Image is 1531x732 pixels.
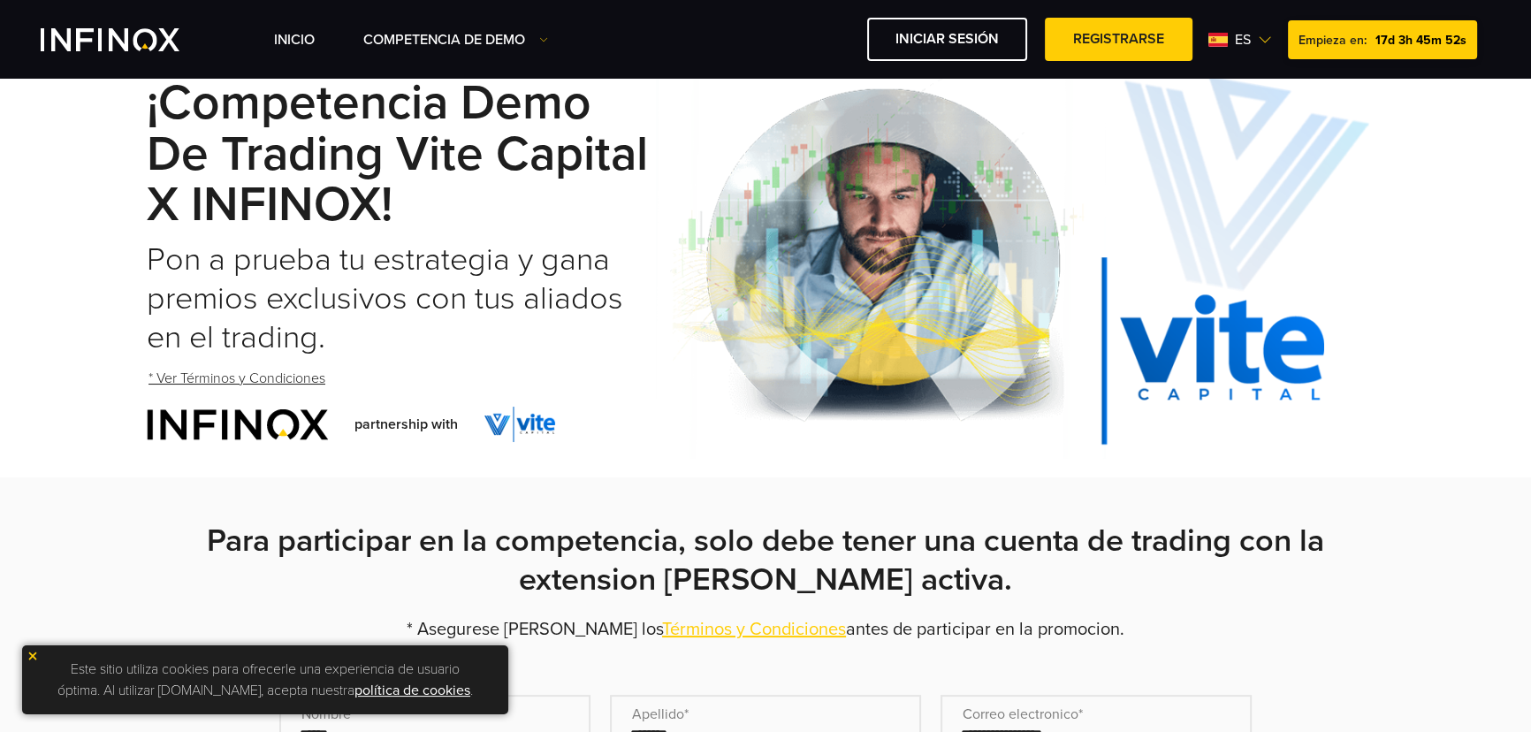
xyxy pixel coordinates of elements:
a: Competencia de Demo [363,29,548,50]
a: INFINOX Vite [41,28,221,51]
span: es [1228,29,1258,50]
span: partnership with [354,414,458,435]
a: Iniciar sesión [867,18,1027,61]
h2: Pon a prueba tu estrategia y gana premios exclusivos con tus aliados en el trading. [147,240,656,357]
strong: Para participar en la competencia, solo debe tener una cuenta de trading con la extension [PERSON... [207,522,1324,599]
span: 17d 3h 45m 52s [1375,33,1466,48]
a: * Ver Términos y Condiciones [147,357,327,400]
a: Registrarse [1045,18,1192,61]
a: Términos y Condiciones [662,619,846,640]
a: INICIO [274,29,315,50]
img: yellow close icon [27,650,39,662]
p: * Asegurese [PERSON_NAME] los antes de participar en la promocion. [147,617,1384,642]
span: Empieza en: [1299,33,1367,48]
img: Dropdown [539,35,548,44]
p: Este sitio utiliza cookies para ofrecerle una experiencia de usuario óptima. Al utilizar [DOMAIN_... [31,654,499,705]
a: política de cookies [354,682,470,699]
strong: ¡Competencia Demo de Trading Vite Capital x INFINOX! [147,74,648,235]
